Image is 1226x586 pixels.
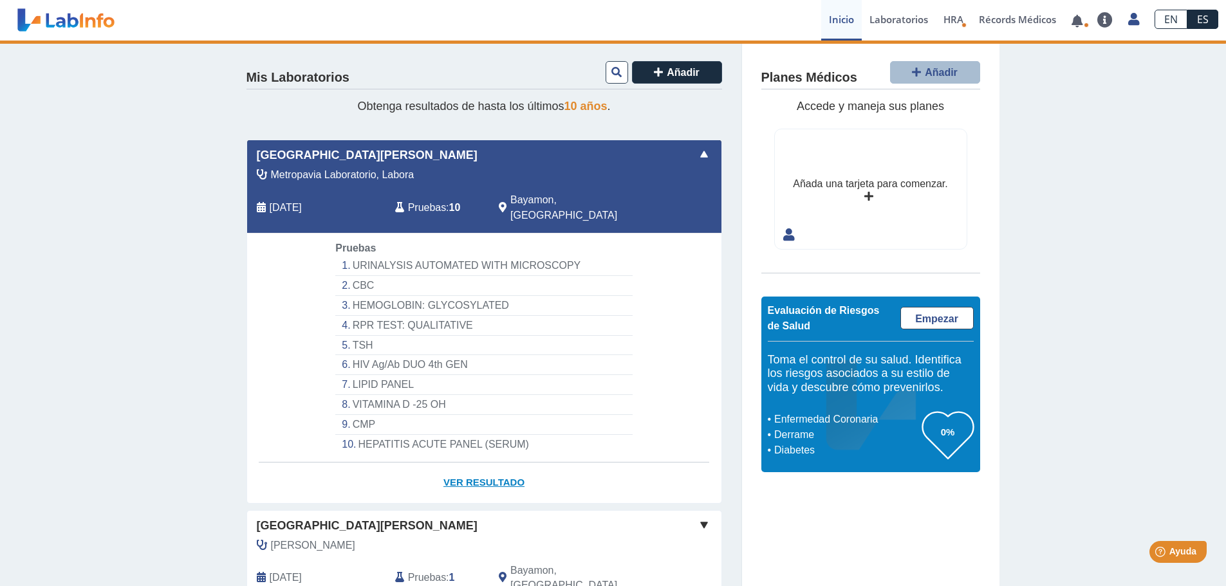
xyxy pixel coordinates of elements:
[271,167,414,183] span: Metropavia Laboratorio, Labora
[385,192,489,223] div: :
[771,412,922,427] li: Enfermedad Coronaria
[925,67,958,78] span: Añadir
[1187,10,1218,29] a: ES
[1111,536,1212,572] iframe: Help widget launcher
[335,435,632,454] li: HEPATITIS ACUTE PANEL (SERUM)
[915,313,958,324] span: Empezar
[335,296,632,316] li: HEMOGLOBIN: GLYCOSYLATED
[270,200,302,215] span: 2025-09-06
[335,375,632,395] li: LIPID PANEL
[449,202,461,213] b: 10
[335,355,632,375] li: HIV Ag/Ab DUO 4th GEN
[408,570,446,585] span: Pruebas
[246,70,349,86] h4: Mis Laboratorios
[771,427,922,443] li: Derrame
[335,336,632,356] li: TSH
[335,316,632,336] li: RPR TEST: QUALITATIVE
[357,100,610,113] span: Obtenga resultados de hasta los últimos .
[922,424,974,440] h3: 0%
[797,100,944,113] span: Accede y maneja sus planes
[449,572,455,583] b: 1
[270,570,302,585] span: 2025-07-12
[900,307,974,329] a: Empezar
[768,305,880,331] span: Evaluación de Riesgos de Salud
[771,443,922,458] li: Diabetes
[1155,10,1187,29] a: EN
[247,462,721,503] a: Ver Resultado
[793,176,947,192] div: Añada una tarjeta para comenzar.
[257,517,478,535] span: [GEOGRAPHIC_DATA][PERSON_NAME]
[768,353,974,395] h5: Toma el control de su salud. Identifica los riesgos asociados a su estilo de vida y descubre cómo...
[335,243,376,253] span: Pruebas
[761,70,857,86] h4: Planes Médicos
[510,192,653,223] span: Bayamon, PR
[943,13,963,26] span: HRA
[632,61,722,84] button: Añadir
[335,256,632,276] li: URINALYSIS AUTOMATED WITH MICROSCOPY
[271,538,355,553] span: Otero Franqui, Elisa
[335,276,632,296] li: CBC
[667,67,700,78] span: Añadir
[408,200,446,215] span: Pruebas
[335,415,632,435] li: CMP
[564,100,608,113] span: 10 años
[257,147,478,164] span: [GEOGRAPHIC_DATA][PERSON_NAME]
[335,395,632,415] li: VITAMINA D -25 OH
[890,61,980,84] button: Añadir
